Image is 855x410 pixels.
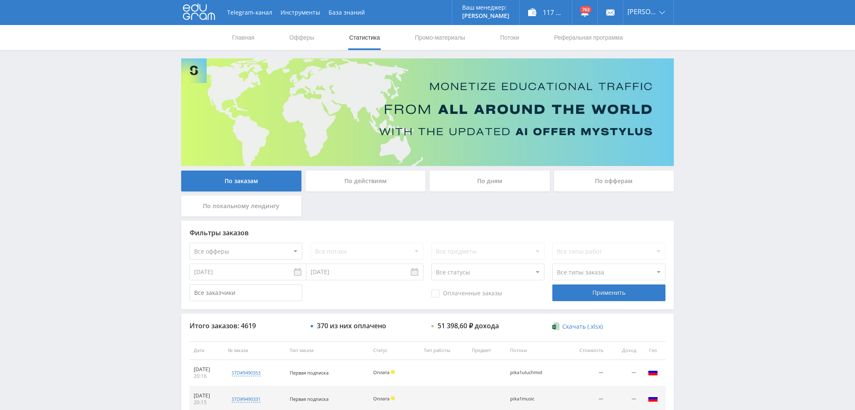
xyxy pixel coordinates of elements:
[190,284,302,301] input: Все заказчики
[499,25,520,50] a: Потоки
[431,289,502,298] span: Оплаченные заказы
[231,25,255,50] a: Главная
[181,171,301,191] div: По заказам
[348,25,381,50] a: Статистика
[553,25,624,50] a: Реферальная программа
[430,171,550,191] div: По дням
[627,8,657,15] span: [PERSON_NAME]
[554,171,674,191] div: По офферам
[190,229,665,236] div: Фильтры заказов
[306,171,426,191] div: По действиям
[288,25,315,50] a: Офферы
[462,4,509,11] p: Ваш менеджер:
[181,58,674,166] img: Banner
[462,13,509,19] p: [PERSON_NAME]
[181,196,301,216] div: По локальному лендингу
[414,25,466,50] a: Промо-материалы
[552,284,665,301] div: Применить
